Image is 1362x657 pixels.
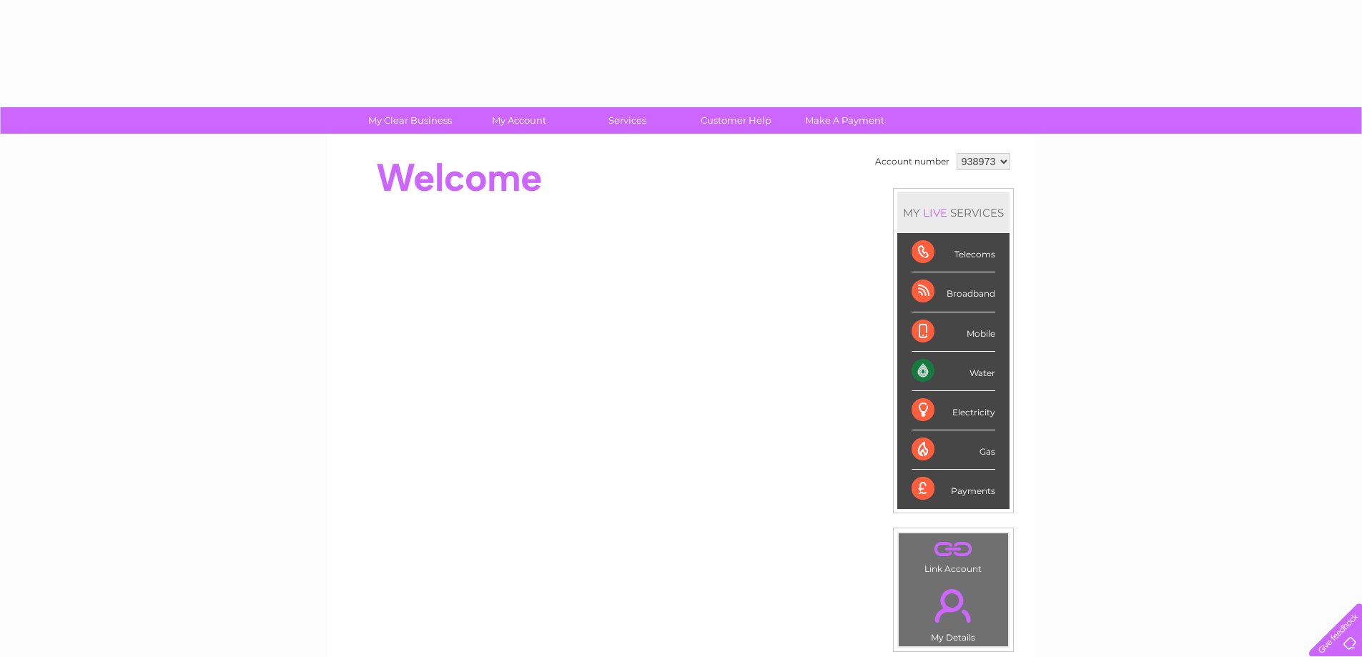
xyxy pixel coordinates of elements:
[912,272,995,312] div: Broadband
[897,192,1010,233] div: MY SERVICES
[912,312,995,352] div: Mobile
[677,107,795,134] a: Customer Help
[351,107,469,134] a: My Clear Business
[912,470,995,508] div: Payments
[568,107,686,134] a: Services
[920,206,950,219] div: LIVE
[912,430,995,470] div: Gas
[912,233,995,272] div: Telecoms
[786,107,904,134] a: Make A Payment
[898,577,1009,647] td: My Details
[912,352,995,391] div: Water
[912,391,995,430] div: Electricity
[902,581,1005,631] a: .
[872,149,953,174] td: Account number
[460,107,578,134] a: My Account
[902,537,1005,562] a: .
[898,533,1009,578] td: Link Account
